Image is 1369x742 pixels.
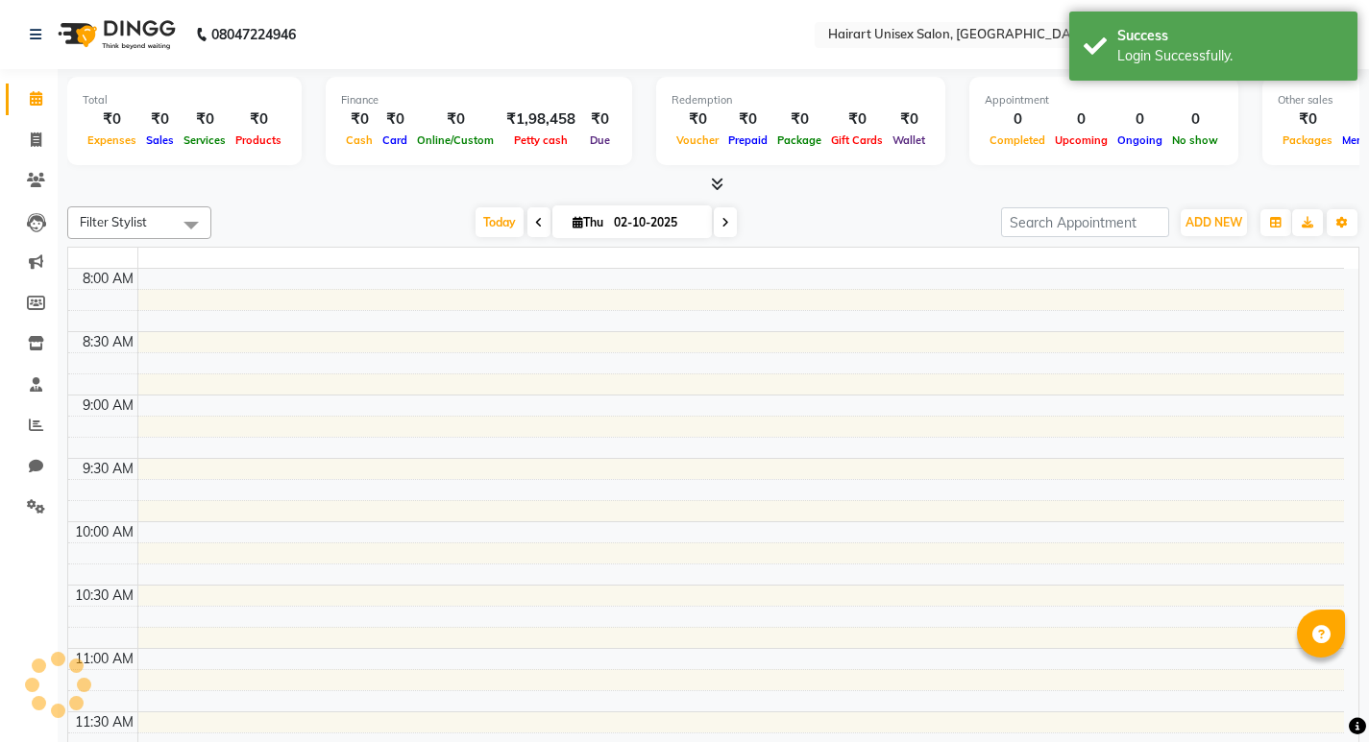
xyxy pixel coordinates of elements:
[476,207,524,237] span: Today
[888,108,930,131] div: ₹0
[412,133,499,147] span: Online/Custom
[79,459,137,479] div: 9:30 AM
[231,133,286,147] span: Products
[1001,207,1169,237] input: Search Appointment
[1167,108,1223,131] div: 0
[1167,133,1223,147] span: No show
[772,133,826,147] span: Package
[1181,209,1247,236] button: ADD NEW
[179,108,231,131] div: ₹0
[1050,108,1112,131] div: 0
[79,269,137,289] div: 8:00 AM
[585,133,615,147] span: Due
[772,108,826,131] div: ₹0
[723,133,772,147] span: Prepaid
[499,108,583,131] div: ₹1,98,458
[49,8,181,61] img: logo
[888,133,930,147] span: Wallet
[79,332,137,352] div: 8:30 AM
[1117,26,1343,46] div: Success
[583,108,617,131] div: ₹0
[179,133,231,147] span: Services
[568,215,608,229] span: Thu
[672,133,723,147] span: Voucher
[826,133,888,147] span: Gift Cards
[378,133,412,147] span: Card
[378,108,412,131] div: ₹0
[211,8,296,61] b: 08047224946
[985,133,1050,147] span: Completed
[71,522,137,542] div: 10:00 AM
[985,108,1050,131] div: 0
[412,108,499,131] div: ₹0
[80,214,147,229] span: Filter Stylist
[826,108,888,131] div: ₹0
[83,92,286,108] div: Total
[71,649,137,669] div: 11:00 AM
[71,712,137,732] div: 11:30 AM
[985,92,1223,108] div: Appointment
[231,108,286,131] div: ₹0
[341,133,378,147] span: Cash
[608,208,704,237] input: 2025-10-02
[341,92,617,108] div: Finance
[723,108,772,131] div: ₹0
[1112,108,1167,131] div: 0
[1112,133,1167,147] span: Ongoing
[141,108,179,131] div: ₹0
[1186,215,1242,229] span: ADD NEW
[341,108,378,131] div: ₹0
[672,92,930,108] div: Redemption
[83,108,141,131] div: ₹0
[71,586,137,606] div: 10:30 AM
[1278,108,1337,131] div: ₹0
[1050,133,1112,147] span: Upcoming
[141,133,179,147] span: Sales
[83,133,141,147] span: Expenses
[1117,46,1343,66] div: Login Successfully.
[509,133,573,147] span: Petty cash
[79,395,137,416] div: 9:00 AM
[1278,133,1337,147] span: Packages
[672,108,723,131] div: ₹0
